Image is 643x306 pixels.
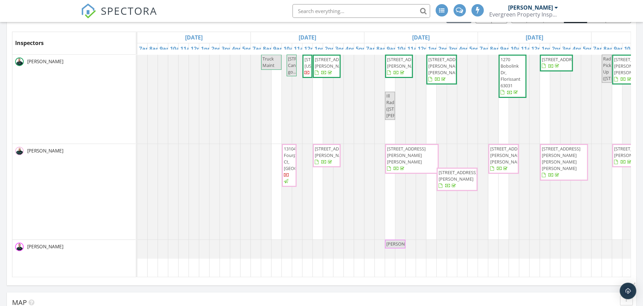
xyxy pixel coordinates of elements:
a: 1pm [199,43,215,54]
a: 7am [364,43,380,54]
a: 1pm [540,43,555,54]
a: 10am [282,43,300,54]
a: 8am [488,43,504,54]
a: 4pm [230,43,246,54]
a: 8am [375,43,390,54]
a: 12pm [529,43,548,54]
a: 10am [395,43,414,54]
a: 8am [148,43,163,54]
span: [STREET_ADDRESS] Can go... [288,56,326,75]
span: [PERSON_NAME] [26,243,65,250]
span: [STREET_ADDRESS][PERSON_NAME][PERSON_NAME] [387,146,426,165]
div: [PERSON_NAME] [508,4,553,11]
span: Ill Radon ([STREET_ADDRESS][PERSON_NAME]) [386,93,426,119]
a: 5pm [354,43,369,54]
a: 2pm [550,43,566,54]
span: SPECTORA [101,3,157,18]
input: Search everything... [292,4,430,18]
span: [STREET_ADDRESS][PERSON_NAME] [315,146,353,158]
a: 9am [612,43,628,54]
a: 3pm [220,43,235,54]
a: 7am [137,43,153,54]
span: 1270 Bobolink Dr, Florissant 63031 [501,56,521,89]
span: [STREET_ADDRESS][PERSON_NAME] [439,169,477,182]
div: Open Intercom Messenger [620,283,636,299]
a: 10am [622,43,641,54]
span: [STREET_ADDRESS][PERSON_NAME] [315,56,353,69]
img: The Best Home Inspection Software - Spectora [81,3,96,19]
a: Go to September 22, 2025 [297,32,318,43]
a: 12pm [302,43,321,54]
span: [STREET_ADDRESS][US_STATE] [304,56,343,69]
a: 2pm [323,43,339,54]
a: 9am [385,43,400,54]
a: 2pm [210,43,225,54]
a: 11am [519,43,538,54]
a: 9am [158,43,173,54]
img: eric_ruden_8.png [15,57,24,66]
a: SPECTORA [81,9,157,24]
span: [STREET_ADDRESS] [542,56,580,63]
span: 13104 Fourposter Ct, [GEOGRAPHIC_DATA] [284,146,327,172]
a: 5pm [468,43,483,54]
a: 4pm [344,43,359,54]
span: Inspectors [15,39,44,47]
a: 9am [499,43,514,54]
span: [STREET_ADDRESS][PERSON_NAME][PERSON_NAME][PERSON_NAME] [542,146,580,172]
a: 10am [509,43,527,54]
span: [PERSON_NAME] [386,241,421,247]
a: 4pm [571,43,586,54]
a: 3pm [560,43,576,54]
a: 3pm [447,43,462,54]
img: paul_frost_6.png [15,147,24,155]
span: [PERSON_NAME] [26,147,65,154]
a: 7am [591,43,607,54]
a: 7am [251,43,266,54]
div: Evergreen Property Inspectors [489,11,558,18]
a: Go to September 21, 2025 [183,32,204,43]
a: 7am [478,43,493,54]
a: 11am [406,43,424,54]
a: 8am [602,43,617,54]
a: 1pm [313,43,328,54]
a: 5pm [240,43,256,54]
a: 3pm [333,43,349,54]
a: 1pm [426,43,442,54]
a: 9am [271,43,287,54]
a: 10am [168,43,187,54]
span: [STREET_ADDRESS][PERSON_NAME][PERSON_NAME] [428,56,467,76]
a: Go to September 24, 2025 [524,32,545,43]
img: mark_horne_5.png [15,242,24,251]
span: [PERSON_NAME] [26,58,65,65]
span: [STREET_ADDRESS][PERSON_NAME][PERSON_NAME] [490,146,529,165]
a: 4pm [457,43,473,54]
a: 11am [179,43,197,54]
a: 11am [292,43,311,54]
span: Truck Maint [262,56,275,68]
a: 12pm [416,43,435,54]
a: 12pm [189,43,207,54]
span: [STREET_ADDRESS][PERSON_NAME] [387,56,426,69]
a: 5pm [581,43,597,54]
a: 2pm [437,43,452,54]
a: Go to September 23, 2025 [410,32,431,43]
a: 8am [261,43,277,54]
